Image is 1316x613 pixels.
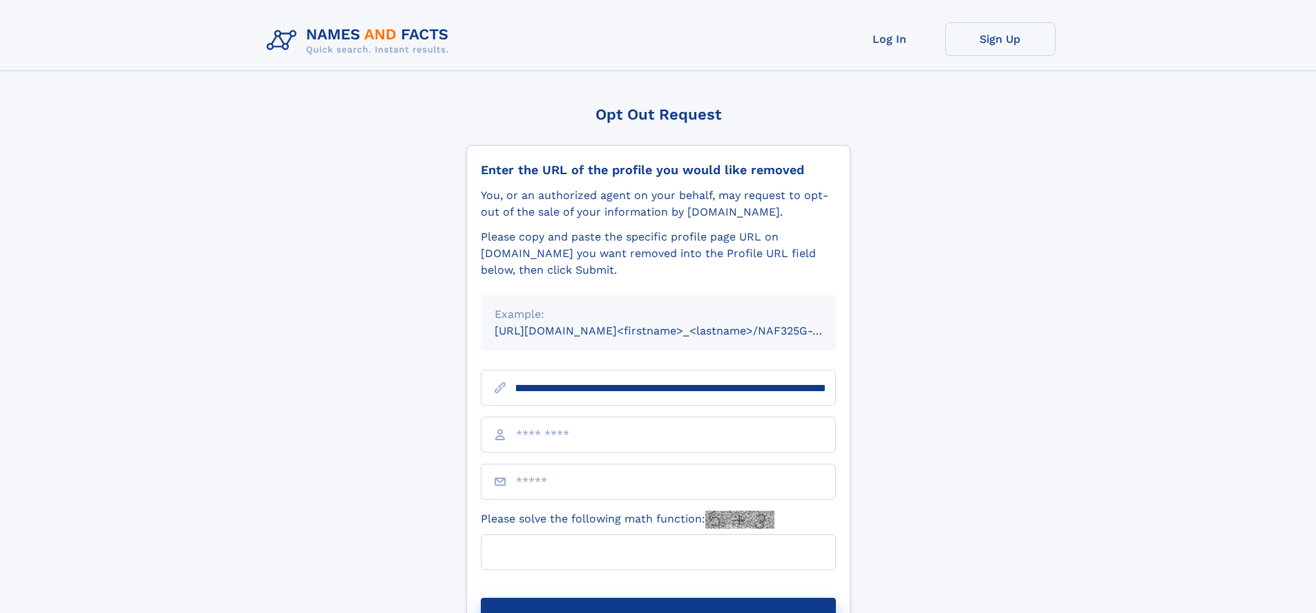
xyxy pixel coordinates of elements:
[481,511,774,529] label: Please solve the following math function:
[481,229,836,279] div: Please copy and paste the specific profile page URL on [DOMAIN_NAME] you want removed into the Pr...
[466,106,850,123] div: Opt Out Request
[945,22,1056,56] a: Sign Up
[481,162,836,178] div: Enter the URL of the profile you would like removed
[495,324,862,337] small: [URL][DOMAIN_NAME]<firstname>_<lastname>/NAF325G-xxxxxxxx
[495,306,822,323] div: Example:
[481,187,836,220] div: You, or an authorized agent on your behalf, may request to opt-out of the sale of your informatio...
[261,22,460,59] img: Logo Names and Facts
[835,22,945,56] a: Log In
